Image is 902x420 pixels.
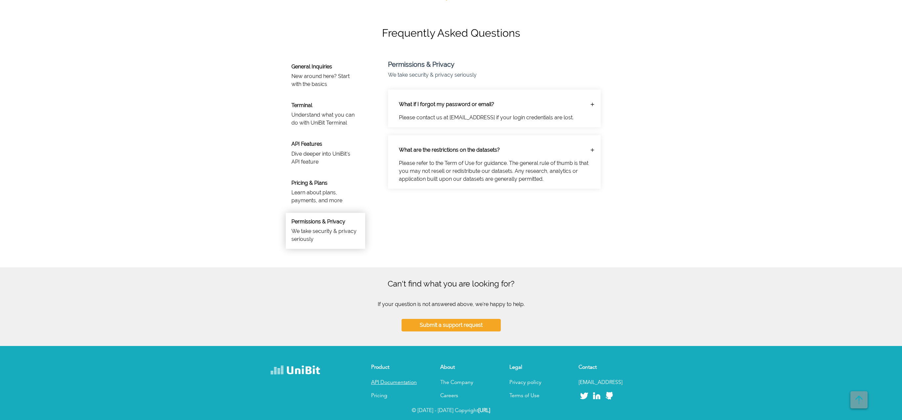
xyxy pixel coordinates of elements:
[291,111,360,127] p: Understand what you can do with UniBit Terminal
[394,114,595,122] p: Please contact us at [EMAIL_ADDRESS] if your login credentials are lost.
[291,180,360,186] h6: Pricing & Plans
[478,408,490,413] strong: [URL]
[394,159,595,183] p: Please refer to the Term of Use for guidance. The general rule of thumb is that you may not resel...
[271,364,320,377] img: logo-white.b5ed765.png
[291,141,360,147] h6: API Features
[440,364,493,371] h6: About
[394,141,585,159] p: What are the restrictions on the datasets?
[388,60,619,68] h5: Permissions & Privacy
[291,218,360,225] h6: Permissions & Privacy
[509,364,562,371] h6: Legal
[440,393,458,399] a: Careers
[579,379,631,387] p: [EMAIL_ADDRESS]
[291,189,360,205] p: Learn about plans, payments, and more
[402,329,501,335] a: Submit a support request
[291,72,360,88] p: New around here? Start with the basics
[291,150,360,166] p: Dive deeper into UniBit's API feature
[509,380,541,385] a: Privacy policy
[268,27,635,39] h1: Frequently Asked Questions
[371,380,417,385] a: API Documentation
[402,319,501,331] button: Submit a support request
[440,379,493,387] p: The Company
[766,297,898,391] iframe: Drift Widget Chat Window
[394,95,585,114] p: What if I forgot my password or email?
[509,393,539,399] a: Terms of Use
[388,71,619,79] p: We take security & privacy seriously
[263,407,640,415] p: © [DATE] - [DATE] Copyright
[291,102,360,108] h6: Terminal
[371,393,387,399] a: Pricing
[579,364,631,371] h6: Contact
[371,364,424,371] h6: Product
[291,227,360,243] p: We take security & privacy seriously
[869,387,894,412] iframe: Drift Widget Chat Controller
[291,63,360,70] h6: General Inquiries
[850,391,868,408] img: backtop.94947c9.png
